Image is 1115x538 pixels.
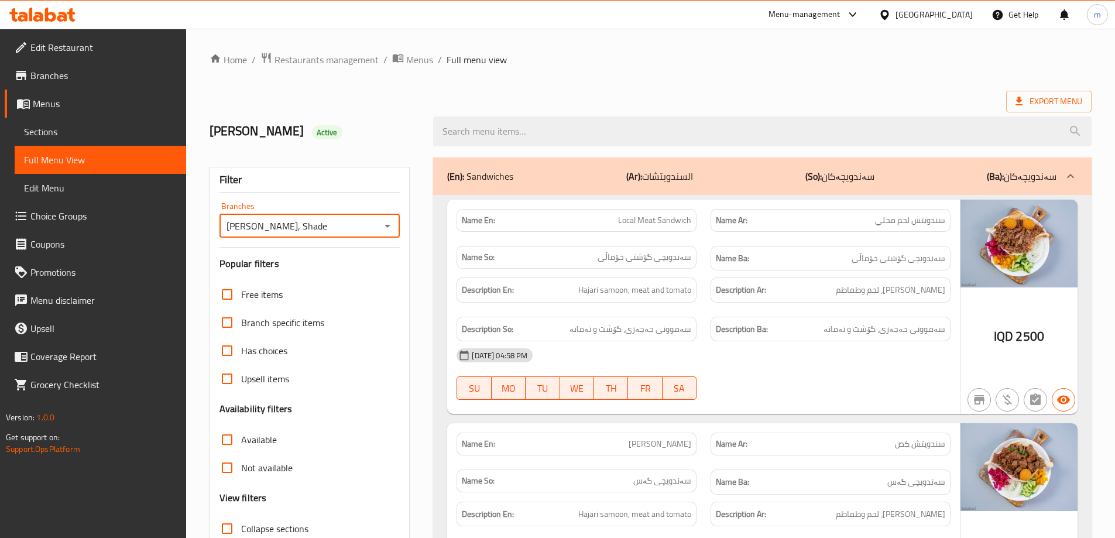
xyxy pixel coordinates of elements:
[462,322,513,337] strong: Description So:
[392,52,433,67] a: Menus
[836,507,945,522] span: صمون حجري، لحم وطماطم
[379,218,396,234] button: Open
[629,438,691,450] span: [PERSON_NAME]
[30,237,177,251] span: Coupons
[565,380,589,397] span: WE
[275,53,379,67] span: Restaurants management
[5,342,186,371] a: Coverage Report
[219,402,293,416] h3: Availability filters
[824,322,945,337] span: سەموونی حەجەری، گۆشت و تەماتە
[30,40,177,54] span: Edit Restaurant
[716,475,749,489] strong: Name Ba:
[6,410,35,425] span: Version:
[716,438,747,450] strong: Name Ar:
[626,169,693,183] p: السندويتشات
[1015,94,1082,109] span: Export Menu
[987,169,1056,183] p: سەندویچەکان
[1015,325,1044,348] span: 2500
[578,283,691,297] span: Hajari samoon, meat and tomato
[241,522,308,536] span: Collapse sections
[1006,91,1092,112] span: Export Menu
[836,283,945,297] span: صمون حجري، لحم وطماطم
[5,258,186,286] a: Promotions
[633,380,657,397] span: FR
[438,53,442,67] li: /
[406,53,433,67] span: Menus
[241,316,324,330] span: Branch specific items
[15,118,186,146] a: Sections
[628,376,662,400] button: FR
[5,230,186,258] a: Coupons
[5,202,186,230] a: Choice Groups
[663,376,697,400] button: SA
[716,283,766,297] strong: Description Ar:
[24,153,177,167] span: Full Menu View
[383,53,387,67] li: /
[241,433,277,447] span: Available
[457,376,491,400] button: SU
[30,378,177,392] span: Grocery Checklist
[241,287,283,301] span: Free items
[599,380,623,397] span: TH
[875,214,945,227] span: سندويتش لحم محلي
[462,475,495,487] strong: Name So:
[210,122,420,140] h2: [PERSON_NAME]
[210,52,1092,67] nav: breadcrumb
[594,376,628,400] button: TH
[241,372,289,386] span: Upsell items
[716,251,749,266] strong: Name Ba:
[626,167,642,185] b: (Ar):
[1024,388,1047,412] button: Not has choices
[447,169,513,183] p: Sandwiches
[769,8,840,22] div: Menu-management
[716,507,766,522] strong: Description Ar:
[33,97,177,111] span: Menus
[896,8,973,21] div: [GEOGRAPHIC_DATA]
[462,283,514,297] strong: Description En:
[987,167,1004,185] b: (Ba):
[716,214,747,227] strong: Name Ar:
[433,116,1092,146] input: search
[462,251,495,263] strong: Name So:
[462,380,486,397] span: SU
[526,376,560,400] button: TU
[462,438,495,450] strong: Name En:
[15,174,186,202] a: Edit Menu
[219,491,267,505] h3: View filters
[241,461,293,475] span: Not available
[30,321,177,335] span: Upsell
[960,423,1078,511] img: Gus_Sandwich638925164099461410.jpg
[312,125,342,139] div: Active
[716,322,768,337] strong: Description Ba:
[462,214,495,227] strong: Name En:
[5,371,186,399] a: Grocery Checklist
[260,52,379,67] a: Restaurants management
[6,430,60,445] span: Get support on:
[30,293,177,307] span: Menu disclaimer
[5,286,186,314] a: Menu disclaimer
[805,167,822,185] b: (So):
[852,251,945,266] span: سەندویچی گۆشتی خۆماڵی
[968,388,991,412] button: Not branch specific item
[312,127,342,138] span: Active
[36,410,54,425] span: 1.0.0
[960,200,1078,287] img: Local_Meat_Sandwich638925164019597587.jpg
[5,61,186,90] a: Branches
[569,322,691,337] span: سەموونی حەجەری، گۆشت و تەماتە
[598,251,691,263] span: سەندویچی گۆشتی خۆماڵی
[1094,8,1101,21] span: m
[219,167,400,193] div: Filter
[24,181,177,195] span: Edit Menu
[30,209,177,223] span: Choice Groups
[5,314,186,342] a: Upsell
[219,257,400,270] h3: Popular filters
[578,507,691,522] span: Hajari samoon, meat and tomato
[15,146,186,174] a: Full Menu View
[996,388,1019,412] button: Purchased item
[805,169,874,183] p: سەندویچەکان
[30,68,177,83] span: Branches
[5,90,186,118] a: Menus
[433,157,1092,195] div: (En): Sandwiches(Ar):السندويتشات(So):سەندویچەکان(Ba):سەندویچەکان
[560,376,594,400] button: WE
[252,53,256,67] li: /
